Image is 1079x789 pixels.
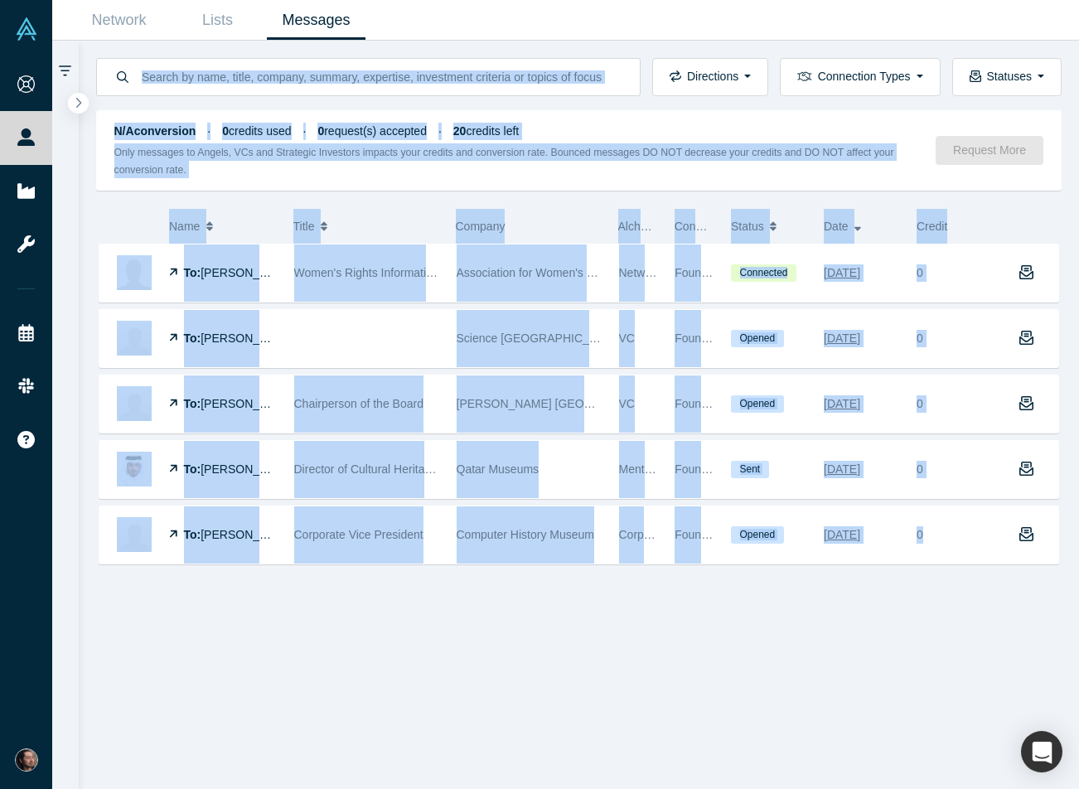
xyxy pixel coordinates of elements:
[456,220,506,233] span: Company
[317,124,324,138] strong: 0
[114,147,894,176] small: Only messages to Angels, VCs and Strategic Investors impacts your credits and conversion rate. Bo...
[15,748,38,772] img: Masatoshi Nishimura's Account
[140,57,622,96] input: Search by name, title, company, summary, expertise, investment criteria or topics of focus
[824,259,860,288] div: [DATE]
[457,397,676,410] span: [PERSON_NAME] [GEOGRAPHIC_DATA]
[294,528,423,541] span: Corporate Vice President
[824,324,860,353] div: [DATE]
[117,321,152,356] img: Bryan Kennedy's Profile Image
[201,332,296,345] span: [PERSON_NAME]
[824,209,899,244] button: Date
[824,390,860,419] div: [DATE]
[201,528,296,541] span: [PERSON_NAME]
[652,58,768,96] button: Directions
[619,528,723,541] span: Corporate Innovator
[267,1,365,40] a: Messages
[117,386,152,421] img: Olivia Sterns Walton's Profile Image
[184,462,201,476] strong: To:
[169,209,276,244] button: Name
[201,397,296,410] span: [PERSON_NAME]
[619,462,901,476] span: Mentor, Lecturer, Industry Analyst, Corporate Innovator
[453,124,467,138] strong: 20
[675,462,771,476] span: Founder Reachout
[222,124,229,138] strong: 0
[675,220,762,233] span: Connection Type
[619,332,635,345] span: VC
[117,255,152,290] img: Masum Momaya's Profile Image
[70,1,168,40] a: Network
[15,17,38,41] img: Alchemist Vault Logo
[917,220,947,233] span: Credit
[917,461,923,478] div: 0
[457,462,539,476] span: Qatar Museums
[222,124,291,138] span: credits used
[294,266,488,279] span: Women's Rights Information Manager
[675,332,771,345] span: Founder Reachout
[952,58,1062,96] button: Statuses
[824,209,849,244] span: Date
[917,526,923,544] div: 0
[457,266,704,279] span: Association for Women's Rights in Development
[675,528,771,541] span: Founder Reachout
[438,124,442,138] span: ·
[184,332,201,345] strong: To:
[117,452,152,486] img: Abdullatif Al-Jasmi's Profile Image
[675,397,771,410] span: Founder Reachout
[117,517,152,552] img: Dan l Lewin's Profile Image
[317,124,427,138] span: request(s) accepted
[293,209,315,244] span: Title
[294,462,493,476] span: Director of Cultural Heritage Protection
[731,526,784,544] span: Opened
[780,58,940,96] button: Connection Types
[917,330,923,347] div: 0
[207,124,210,138] span: ·
[201,462,296,476] span: [PERSON_NAME]
[184,528,201,541] strong: To:
[168,1,267,40] a: Lists
[453,124,519,138] span: credits left
[618,220,695,233] span: Alchemist Role
[169,209,200,244] span: Name
[731,461,769,478] span: Sent
[457,332,686,345] span: Science [GEOGRAPHIC_DATA][US_STATE]
[917,395,923,413] div: 0
[824,455,860,484] div: [DATE]
[619,266,661,279] span: Network
[917,264,923,282] div: 0
[675,266,771,279] span: Founder Reachout
[457,528,595,541] span: Computer History Museum
[294,397,423,410] span: Chairperson of the Board
[303,124,307,138] span: ·
[731,264,796,282] span: Connected
[731,330,784,347] span: Opened
[114,124,196,138] strong: N/A conversion
[824,520,860,549] div: [DATE]
[731,395,784,413] span: Opened
[293,209,438,244] button: Title
[201,266,296,279] span: [PERSON_NAME]
[731,209,764,244] span: Status
[619,397,635,410] span: VC
[184,266,201,279] strong: To:
[184,397,201,410] strong: To:
[731,209,806,244] button: Status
